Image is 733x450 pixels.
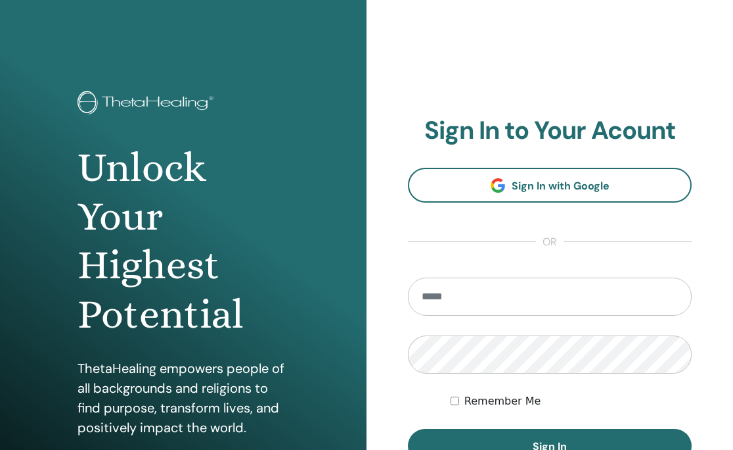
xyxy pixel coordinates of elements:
[536,234,564,250] span: or
[451,393,692,409] div: Keep me authenticated indefinitely or until I manually logout
[408,116,692,146] h2: Sign In to Your Acount
[512,179,610,193] span: Sign In with Google
[408,168,692,203] a: Sign In with Google
[78,143,289,339] h1: Unlock Your Highest Potential
[78,359,289,438] p: ThetaHealing empowers people of all backgrounds and religions to find purpose, transform lives, a...
[464,393,541,409] label: Remember Me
